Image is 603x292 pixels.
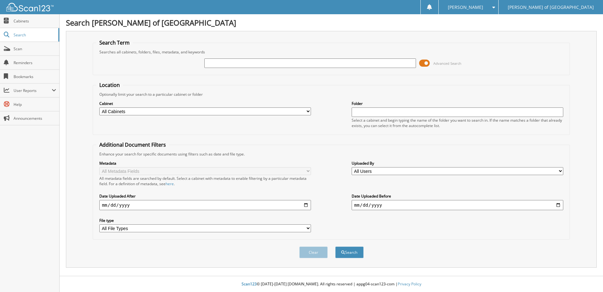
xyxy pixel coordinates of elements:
span: User Reports [14,88,52,93]
label: Date Uploaded Before [352,193,563,199]
span: [PERSON_NAME] [448,5,483,9]
span: Help [14,102,56,107]
span: Reminders [14,60,56,65]
legend: Additional Document Filters [96,141,169,148]
label: Cabinet [99,101,311,106]
label: File type [99,218,311,223]
a: Privacy Policy [398,281,421,287]
input: end [352,200,563,210]
label: Folder [352,101,563,106]
span: Advanced Search [433,61,461,66]
div: Searches all cabinets, folders, files, metadata, and keywords [96,49,566,55]
div: Select a cabinet and begin typing the name of the folder you want to search in. If the name match... [352,118,563,128]
div: Enhance your search for specific documents using filters such as date and file type. [96,151,566,157]
button: Search [335,246,364,258]
h1: Search [PERSON_NAME] of [GEOGRAPHIC_DATA] [66,17,597,28]
legend: Location [96,82,123,88]
span: Search [14,32,55,38]
span: Cabinets [14,18,56,24]
label: Uploaded By [352,161,563,166]
span: Scan [14,46,56,52]
button: Clear [299,246,328,258]
div: Optionally limit your search to a particular cabinet or folder [96,92,566,97]
div: All metadata fields are searched by default. Select a cabinet with metadata to enable filtering b... [99,176,311,186]
span: Scan123 [242,281,257,287]
span: Announcements [14,116,56,121]
img: scan123-logo-white.svg [6,3,54,11]
span: [PERSON_NAME] of [GEOGRAPHIC_DATA] [508,5,594,9]
legend: Search Term [96,39,133,46]
span: Bookmarks [14,74,56,79]
input: start [99,200,311,210]
label: Date Uploaded After [99,193,311,199]
label: Metadata [99,161,311,166]
div: © [DATE]-[DATE] [DOMAIN_NAME]. All rights reserved | appg04-scan123-com | [60,277,603,292]
a: here [166,181,174,186]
